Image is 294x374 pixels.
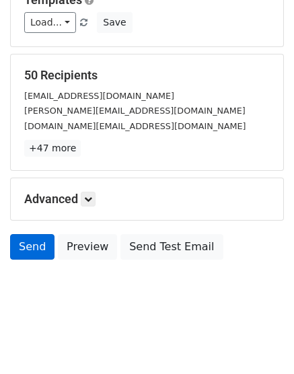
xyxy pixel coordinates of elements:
[24,140,81,157] a: +47 more
[227,309,294,374] iframe: Chat Widget
[24,192,270,207] h5: Advanced
[24,68,270,83] h5: 50 Recipients
[58,234,117,260] a: Preview
[97,12,132,33] button: Save
[10,234,54,260] a: Send
[24,91,174,101] small: [EMAIL_ADDRESS][DOMAIN_NAME]
[24,106,246,116] small: [PERSON_NAME][EMAIL_ADDRESS][DOMAIN_NAME]
[120,234,223,260] a: Send Test Email
[24,12,76,33] a: Load...
[24,121,246,131] small: [DOMAIN_NAME][EMAIL_ADDRESS][DOMAIN_NAME]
